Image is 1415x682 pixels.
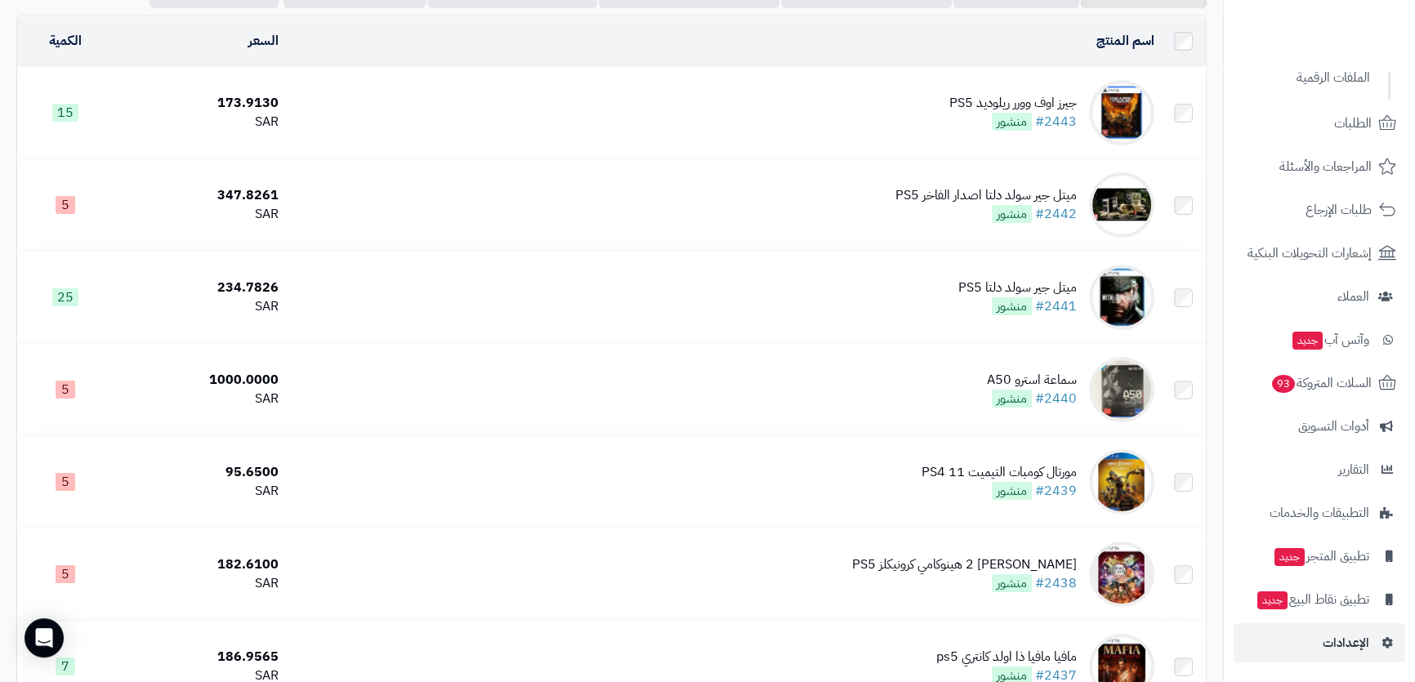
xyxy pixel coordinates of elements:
[1234,320,1405,359] a: وآتس آبجديد
[119,482,279,501] div: SAR
[1338,458,1369,481] span: التقارير
[1089,357,1154,422] img: سماعة استرو A50
[992,205,1032,223] span: منشور
[1234,580,1405,619] a: تطبيق نقاط البيعجديد
[1035,389,1077,408] a: #2440
[1234,234,1405,273] a: إشعارات التحويلات البنكية
[1279,155,1372,178] span: المراجعات والأسئلة
[25,618,64,657] div: Open Intercom Messenger
[1273,545,1369,568] span: تطبيق المتجر
[1234,363,1405,403] a: السلات المتروكة93
[1256,588,1369,611] span: تطبيق نقاط البيع
[1234,623,1405,662] a: الإعدادات
[1298,415,1369,438] span: أدوات التسويق
[119,390,279,408] div: SAR
[1234,147,1405,186] a: المراجعات والأسئلة
[119,648,279,666] div: 186.9565
[1323,631,1369,654] span: الإعدادات
[56,657,75,675] span: 7
[1234,537,1405,576] a: تطبيق المتجرجديد
[1234,277,1405,316] a: العملاء
[1291,328,1369,351] span: وآتس آب
[119,94,279,113] div: 173.9130
[1270,501,1369,524] span: التطبيقات والخدمات
[992,297,1032,315] span: منشور
[52,104,78,122] span: 15
[119,555,279,574] div: 182.6100
[1272,375,1295,393] span: 93
[1089,449,1154,515] img: مورتال كومبات التيميت 11 PS4
[1035,296,1077,316] a: #2441
[119,205,279,224] div: SAR
[1035,112,1077,131] a: #2443
[1234,104,1405,143] a: الطلبات
[1234,450,1405,489] a: التقارير
[119,279,279,297] div: 234.7826
[922,463,1077,482] div: مورتال كومبات التيميت 11 PS4
[1270,372,1372,394] span: السلات المتروكة
[1234,407,1405,446] a: أدوات التسويق
[1234,60,1378,96] a: الملفات الرقمية
[1234,190,1405,230] a: طلبات الإرجاع
[1257,591,1288,609] span: جديد
[1089,80,1154,145] img: جيرز اوف وورر ريلوديد PS5
[852,555,1077,574] div: [PERSON_NAME] 2 هينوكامي كرونيكلز PS5
[1274,548,1305,566] span: جديد
[987,371,1077,390] div: سماعة استرو A50
[1089,172,1154,238] img: ميتل جير سولد دلتا اصدار الفاخر PS5
[949,94,1077,113] div: جيرز اوف وورر ريلوديد PS5
[119,186,279,205] div: 347.8261
[1334,112,1372,135] span: الطلبات
[56,196,75,214] span: 5
[56,381,75,399] span: 5
[958,279,1077,297] div: ميتل جير سولد دلتا PS5
[49,31,82,51] a: الكمية
[1096,31,1154,51] a: اسم المنتج
[1035,481,1077,501] a: #2439
[1306,198,1372,221] span: طلبات الإرجاع
[1089,542,1154,607] img: ديمون سلاير 2 هينوكامي كرونيكلز PS5
[1337,285,1369,308] span: العملاء
[1234,493,1405,533] a: التطبيقات والخدمات
[992,113,1032,131] span: منشور
[1089,265,1154,330] img: ميتل جير سولد دلتا PS5
[1035,204,1077,224] a: #2442
[56,565,75,583] span: 5
[119,113,279,131] div: SAR
[936,648,1077,666] div: مافيا مافيا ذا اولد كانتري ps5
[119,297,279,316] div: SAR
[119,371,279,390] div: 1000.0000
[1035,573,1077,593] a: #2438
[1292,332,1323,350] span: جديد
[119,463,279,482] div: 95.6500
[992,390,1032,408] span: منشور
[992,574,1032,592] span: منشور
[56,473,75,491] span: 5
[1248,242,1372,265] span: إشعارات التحويلات البنكية
[895,186,1077,205] div: ميتل جير سولد دلتا اصدار الفاخر PS5
[248,31,279,51] a: السعر
[992,482,1032,500] span: منشور
[119,574,279,593] div: SAR
[52,288,78,306] span: 25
